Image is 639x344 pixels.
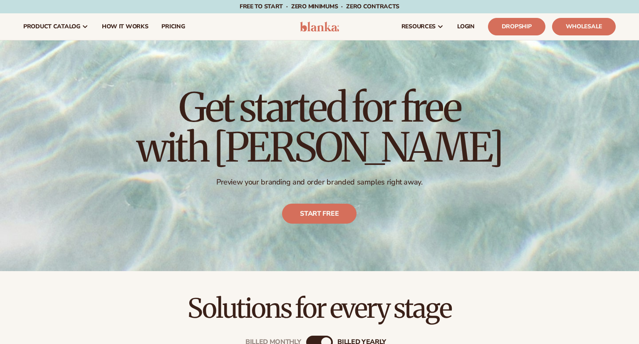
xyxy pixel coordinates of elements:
[23,23,80,30] span: product catalog
[136,87,503,167] h1: Get started for free with [PERSON_NAME]
[282,204,357,224] a: Start free
[240,2,399,10] span: Free to start · ZERO minimums · ZERO contracts
[300,22,339,32] img: logo
[488,18,545,35] a: Dropship
[552,18,616,35] a: Wholesale
[395,13,451,40] a: resources
[17,13,95,40] a: product catalog
[161,23,185,30] span: pricing
[95,13,155,40] a: How It Works
[136,177,503,187] p: Preview your branding and order branded samples right away.
[451,13,481,40] a: LOGIN
[23,294,616,322] h2: Solutions for every stage
[155,13,191,40] a: pricing
[401,23,436,30] span: resources
[457,23,475,30] span: LOGIN
[102,23,149,30] span: How It Works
